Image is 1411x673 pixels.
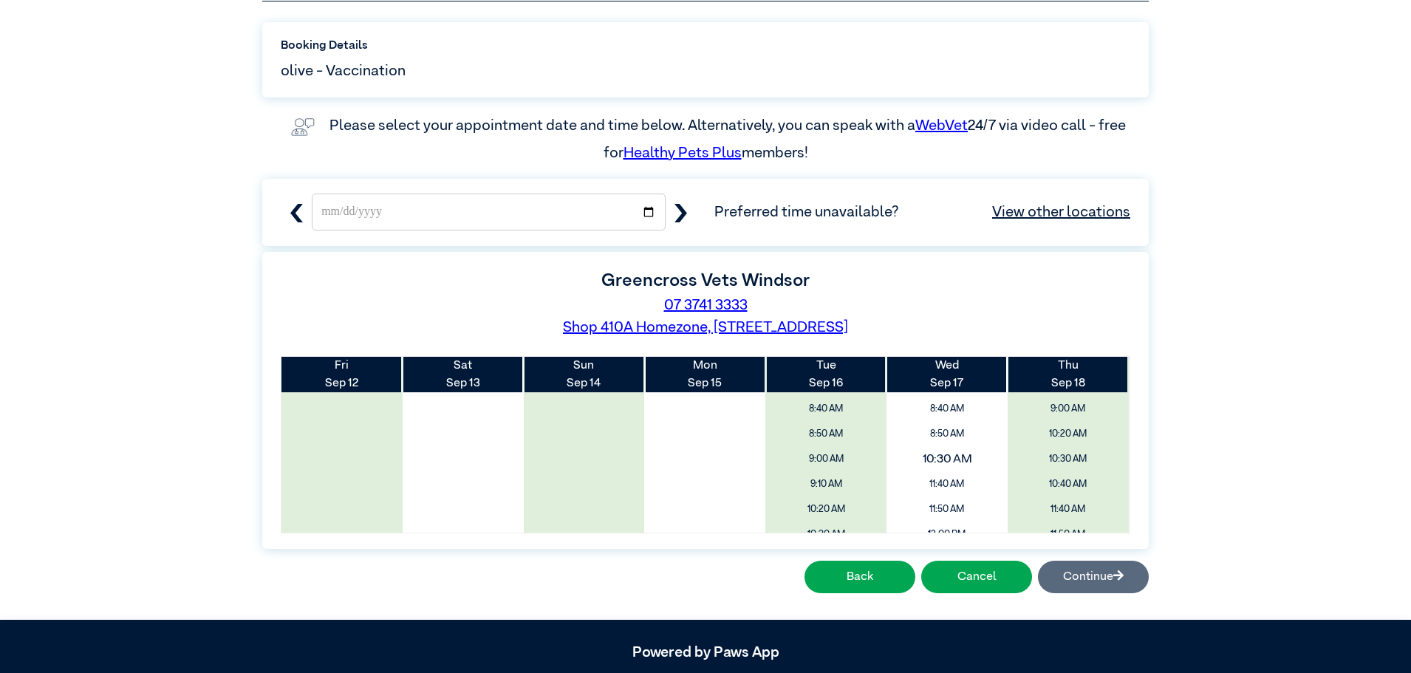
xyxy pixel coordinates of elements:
[664,298,748,312] a: 07 3741 3333
[714,201,1130,223] span: Preferred time unavailable?
[875,445,1019,473] span: 10:30 AM
[892,499,1002,520] span: 11:50 AM
[329,118,1129,160] label: Please select your appointment date and time below. Alternatively, you can speak with a 24/7 via ...
[992,201,1130,223] a: View other locations
[1008,357,1129,392] th: Sep 18
[524,357,645,392] th: Sep 14
[921,561,1032,593] button: Cancel
[892,423,1002,445] span: 8:50 AM
[1013,423,1124,445] span: 10:20 AM
[915,118,968,133] a: WebVet
[892,474,1002,495] span: 11:40 AM
[892,398,1002,420] span: 8:40 AM
[771,499,881,520] span: 10:20 AM
[563,320,848,335] a: Shop 410A Homezone, [STREET_ADDRESS]
[644,357,765,392] th: Sep 15
[403,357,524,392] th: Sep 13
[892,524,1002,545] span: 12:00 PM
[623,146,742,160] a: Healthy Pets Plus
[771,524,881,545] span: 10:30 AM
[281,60,406,82] span: olive - Vaccination
[1013,474,1124,495] span: 10:40 AM
[765,357,886,392] th: Sep 16
[1013,524,1124,545] span: 11:50 AM
[1013,448,1124,470] span: 10:30 AM
[771,474,881,495] span: 9:10 AM
[771,398,881,420] span: 8:40 AM
[771,423,881,445] span: 8:50 AM
[886,357,1008,392] th: Sep 17
[262,643,1149,661] h5: Powered by Paws App
[771,448,881,470] span: 9:00 AM
[601,272,810,290] label: Greencross Vets Windsor
[1013,499,1124,520] span: 11:40 AM
[285,112,321,142] img: vet
[804,561,915,593] button: Back
[281,357,403,392] th: Sep 12
[281,37,1130,55] label: Booking Details
[1013,398,1124,420] span: 9:00 AM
